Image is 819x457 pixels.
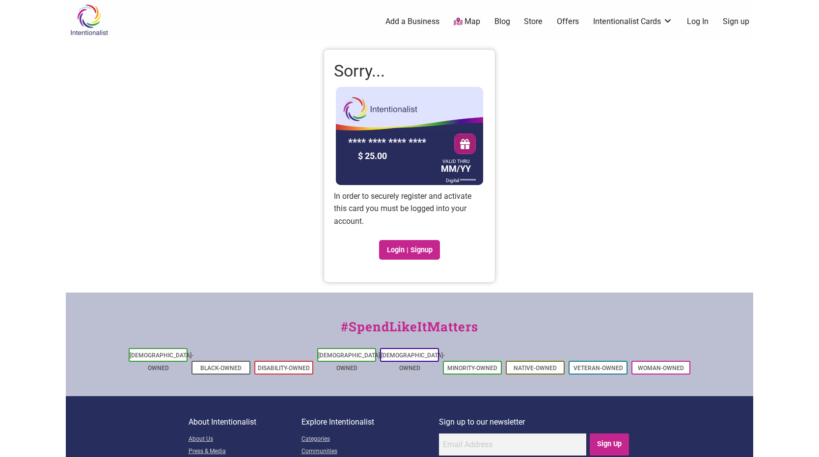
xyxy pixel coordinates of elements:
[573,365,623,372] a: Veteran-Owned
[438,160,473,176] div: MM/YY
[385,16,439,27] a: Add a Business
[439,433,586,456] input: Email Address
[66,4,112,36] img: Intentionalist
[130,352,193,372] a: [DEMOGRAPHIC_DATA]-Owned
[590,433,629,456] input: Sign Up
[379,240,440,260] a: Login | Signup
[454,16,480,27] a: Map
[301,416,439,429] p: Explore Intentionalist
[441,161,471,162] div: VALID THRU
[189,416,301,429] p: About Intentionalist
[258,365,310,372] a: Disability-Owned
[381,352,445,372] a: [DEMOGRAPHIC_DATA]-Owned
[355,148,439,163] div: $ 25.00
[723,16,749,27] a: Sign up
[66,317,753,346] div: #SpendLikeItMatters
[301,433,439,446] a: Categories
[687,16,709,27] a: Log In
[334,190,485,228] p: In order to securely register and activate this card you must be logged into your account.
[189,433,301,446] a: About Us
[318,352,382,372] a: [DEMOGRAPHIC_DATA]-Owned
[494,16,510,27] a: Blog
[439,416,631,429] p: Sign up to our newsletter
[638,365,684,372] a: Woman-Owned
[593,16,673,27] a: Intentionalist Cards
[334,59,485,83] h1: Sorry...
[557,16,579,27] a: Offers
[200,365,242,372] a: Black-Owned
[447,365,497,372] a: Minority-Owned
[514,365,557,372] a: Native-Owned
[524,16,543,27] a: Store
